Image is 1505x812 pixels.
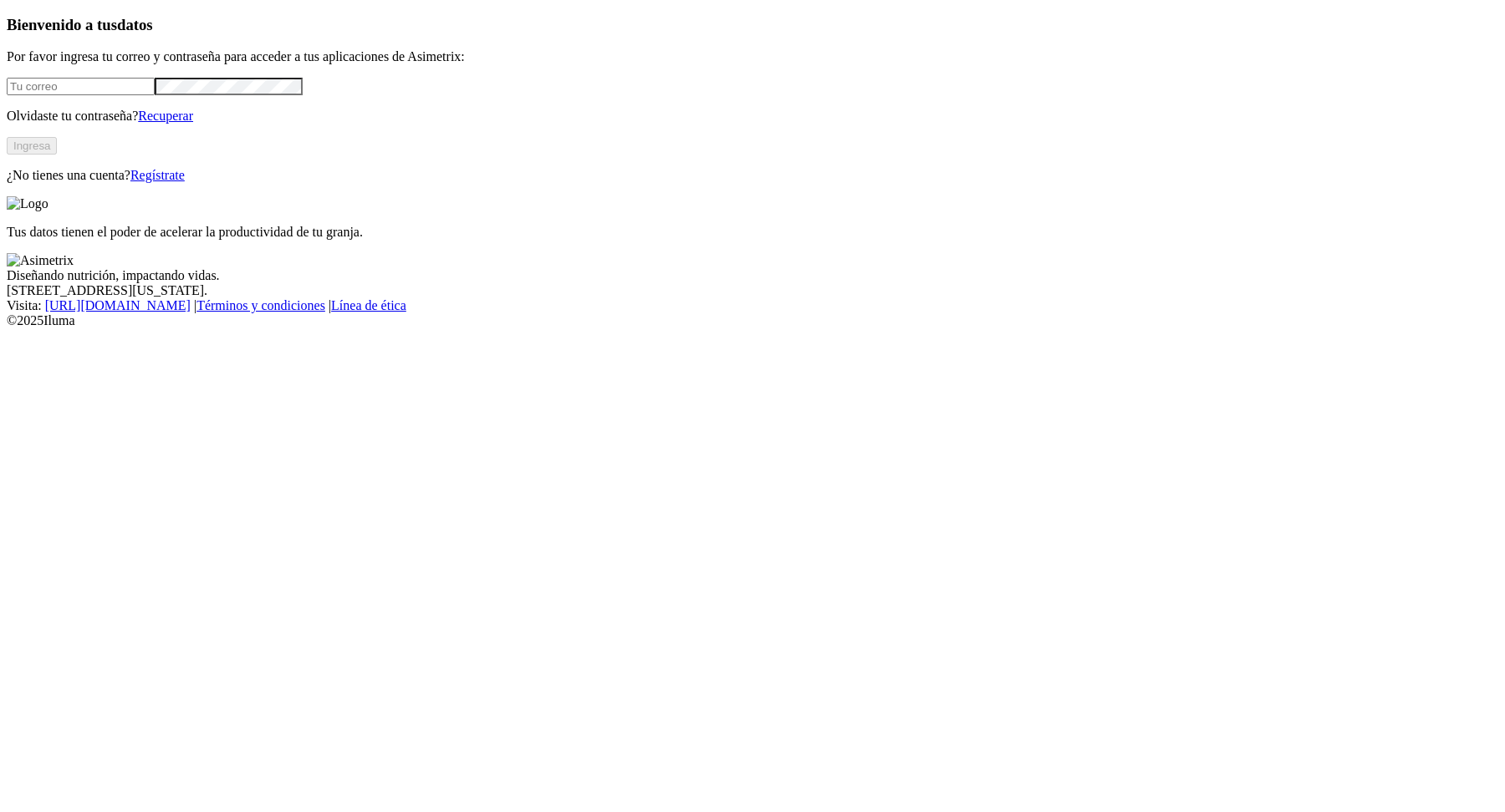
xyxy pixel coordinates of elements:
a: Términos y condiciones [196,298,325,312]
img: Asimetrix [7,253,74,268]
p: ¿No tienes una cuenta? [7,168,1498,183]
div: © 2025 Iluma [7,313,1498,328]
a: Regístrate [130,168,185,182]
p: Olvidaste tu contraseña? [7,109,1498,124]
div: [STREET_ADDRESS][US_STATE]. [7,283,1498,298]
span: datos [117,16,153,33]
a: Recuperar [138,109,193,123]
h3: Bienvenido a tus [7,16,1498,34]
button: Ingresa [7,137,57,155]
p: Tus datos tienen el poder de acelerar la productividad de tu granja. [7,225,1498,240]
div: Visita : | | [7,298,1498,313]
div: Diseñando nutrición, impactando vidas. [7,268,1498,283]
a: Línea de ética [331,298,406,312]
a: [URL][DOMAIN_NAME] [45,298,191,312]
input: Tu correo [7,78,155,95]
p: Por favor ingresa tu correo y contraseña para acceder a tus aplicaciones de Asimetrix: [7,49,1498,64]
img: Logo [7,196,48,211]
